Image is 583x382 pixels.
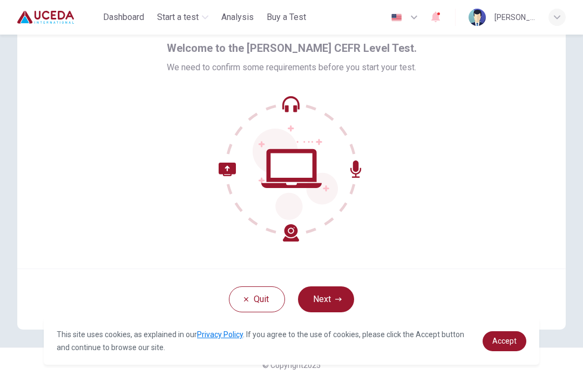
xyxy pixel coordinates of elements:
button: Next [298,286,354,312]
span: Buy a Test [267,11,306,24]
a: dismiss cookie message [483,331,526,351]
button: Start a test [153,8,213,27]
span: We need to confirm some requirements before you start your test. [167,61,416,74]
a: Privacy Policy [197,330,243,339]
button: Quit [229,286,285,312]
span: Start a test [157,11,199,24]
a: Uceda logo [17,6,99,28]
span: This site uses cookies, as explained in our . If you agree to the use of cookies, please click th... [57,330,464,352]
span: Welcome to the [PERSON_NAME] CEFR Level Test. [167,39,417,57]
button: Analysis [217,8,258,27]
span: Accept [492,337,517,345]
button: Buy a Test [262,8,310,27]
button: Dashboard [99,8,148,27]
img: en [390,14,403,22]
span: © Copyright 2025 [262,361,321,370]
span: Dashboard [103,11,144,24]
img: Profile picture [469,9,486,26]
span: Analysis [221,11,254,24]
div: [PERSON_NAME] [PERSON_NAME] [PERSON_NAME] [494,11,535,24]
img: Uceda logo [17,6,74,28]
div: cookieconsent [44,317,539,365]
